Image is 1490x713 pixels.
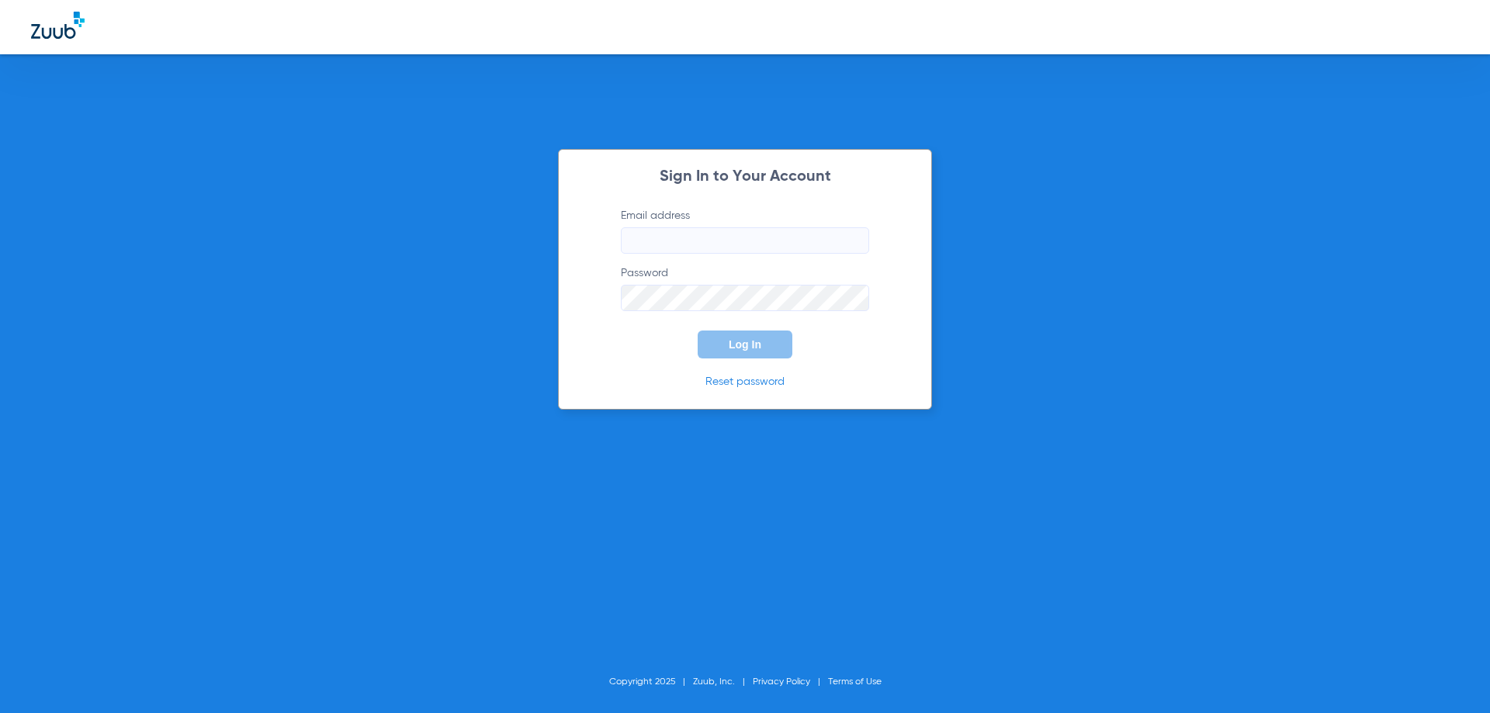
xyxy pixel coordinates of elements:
span: Log In [729,338,761,351]
img: Zuub Logo [31,12,85,39]
li: Zuub, Inc. [693,674,753,690]
a: Privacy Policy [753,677,810,687]
input: Email address [621,227,869,254]
input: Password [621,285,869,311]
label: Password [621,265,869,311]
a: Terms of Use [828,677,882,687]
h2: Sign In to Your Account [598,169,892,185]
li: Copyright 2025 [609,674,693,690]
label: Email address [621,208,869,254]
button: Log In [698,331,792,358]
a: Reset password [705,376,785,387]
